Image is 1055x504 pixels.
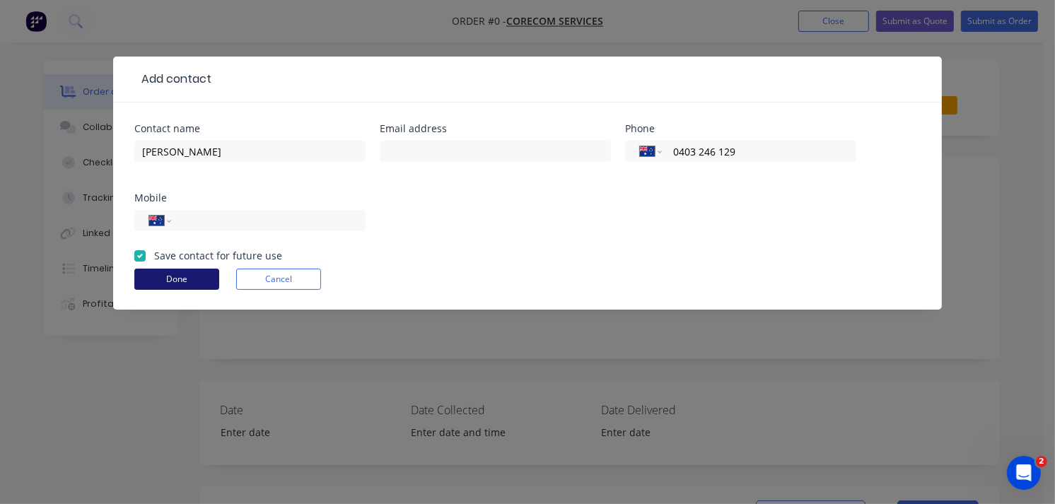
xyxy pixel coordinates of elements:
[1036,456,1047,467] span: 2
[134,124,366,134] div: Contact name
[134,71,211,88] div: Add contact
[154,248,282,263] label: Save contact for future use
[625,124,856,134] div: Phone
[134,269,219,290] button: Done
[380,124,611,134] div: Email address
[134,193,366,203] div: Mobile
[236,269,321,290] button: Cancel
[1007,456,1041,490] iframe: Intercom live chat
